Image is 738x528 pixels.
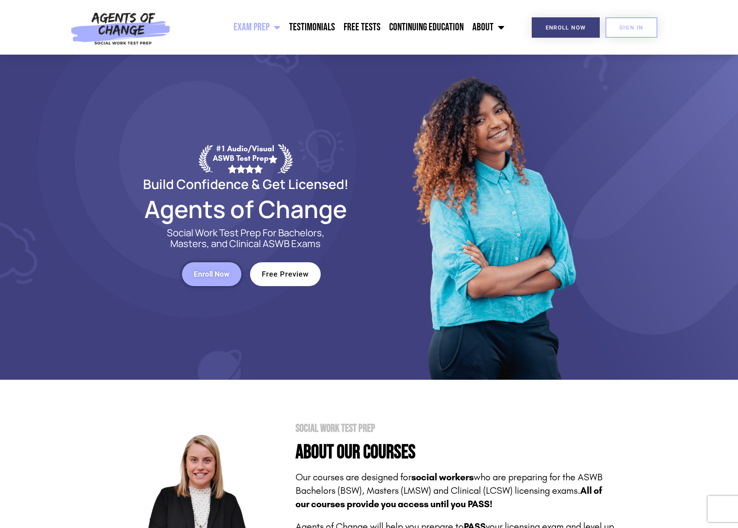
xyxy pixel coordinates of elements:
[468,16,509,38] a: About
[296,423,616,434] h1: Social Work Test Prep
[406,55,579,380] img: Website Image 1 (1)
[296,443,616,462] h4: About Our Courses
[213,144,278,173] div: #1 Audio/Visual ASWB Test Prep
[532,17,600,38] a: Enroll Now
[296,471,616,511] p: Our courses are designed for who are preparing for the ASWB Bachelors (BSW), Masters (LMSW) and C...
[619,25,644,30] span: SIGN IN
[229,16,285,38] a: Exam Prep
[385,16,468,38] a: Continuing Education
[546,25,586,30] span: Enroll Now
[175,16,509,38] nav: Menu
[339,16,385,38] a: Free Tests
[194,271,230,278] span: Enroll Now
[250,262,321,286] a: Free Preview
[157,228,335,249] p: Social Work Test Prep For Bachelors, Masters, and Clinical ASWB Exams
[296,485,602,510] b: All of our courses provide you access until you PASS!
[122,178,369,190] h2: Build Confidence & Get Licensed!
[411,472,474,483] strong: social workers
[605,17,657,38] a: SIGN IN
[285,16,339,38] a: Testimonials
[262,271,309,278] span: Free Preview
[122,199,369,219] h2: Agents of Change
[182,262,241,286] a: Enroll Now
